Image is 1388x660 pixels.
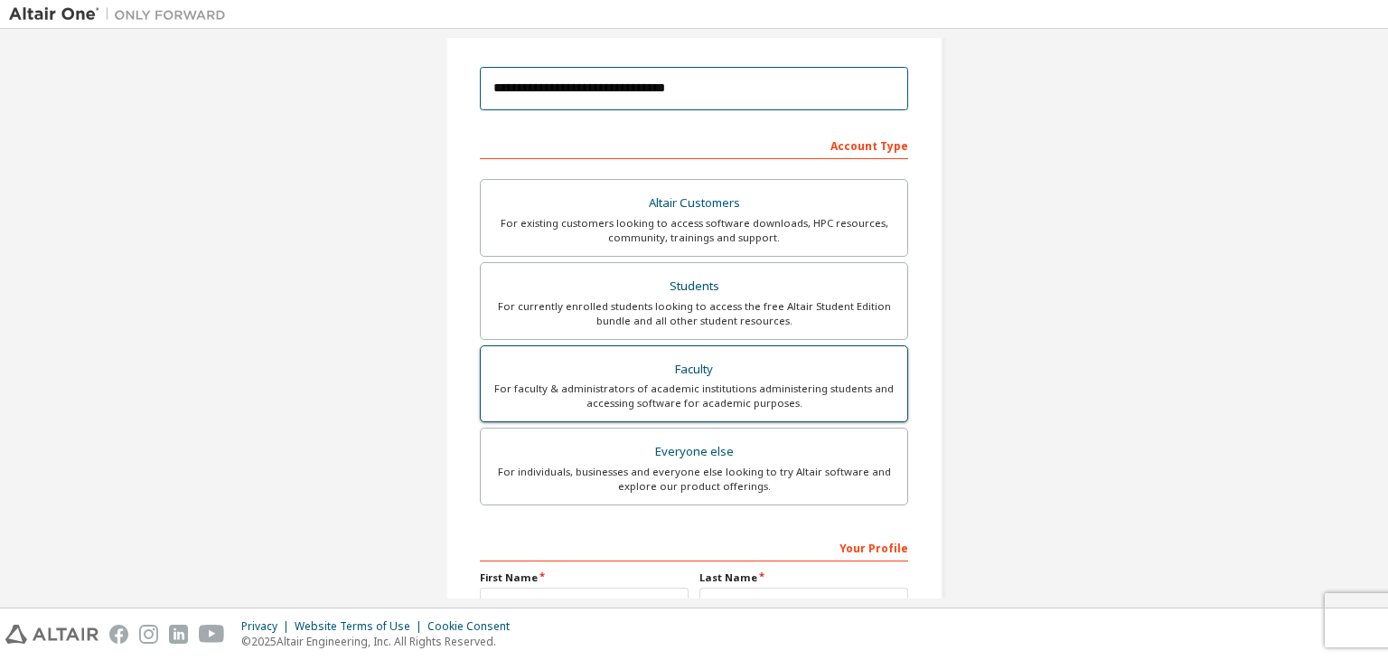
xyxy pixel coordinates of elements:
[480,533,908,561] div: Your Profile
[492,357,896,382] div: Faculty
[169,625,188,644] img: linkedin.svg
[492,465,896,494] div: For individuals, businesses and everyone else looking to try Altair software and explore our prod...
[492,216,896,245] div: For existing customers looking to access software downloads, HPC resources, community, trainings ...
[241,634,520,649] p: © 2025 Altair Engineering, Inc. All Rights Reserved.
[139,625,158,644] img: instagram.svg
[699,570,908,585] label: Last Name
[480,570,689,585] label: First Name
[241,619,295,634] div: Privacy
[295,619,427,634] div: Website Terms of Use
[492,382,896,410] div: For faculty & administrators of academic institutions administering students and accessing softwa...
[492,299,896,328] div: For currently enrolled students looking to access the free Altair Student Edition bundle and all ...
[9,5,235,24] img: Altair One
[109,625,128,644] img: facebook.svg
[492,274,896,299] div: Students
[427,619,520,634] div: Cookie Consent
[492,191,896,216] div: Altair Customers
[492,439,896,465] div: Everyone else
[199,625,225,644] img: youtube.svg
[5,625,98,644] img: altair_logo.svg
[480,130,908,159] div: Account Type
